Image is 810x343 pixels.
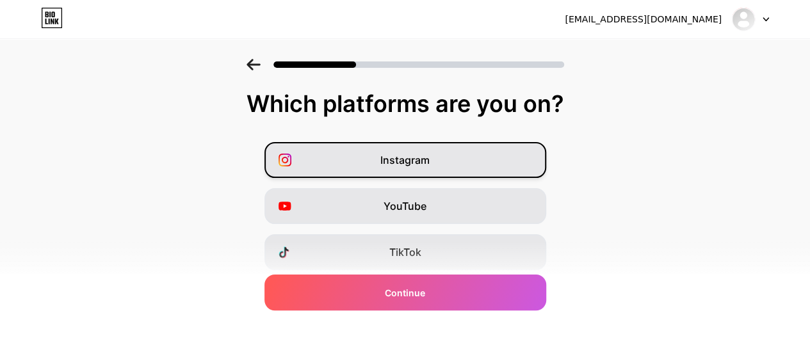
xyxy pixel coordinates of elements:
[389,244,421,260] span: TikTok
[384,198,426,214] span: YouTube
[385,286,425,299] span: Continue
[380,152,430,168] span: Instagram
[565,13,722,26] div: [EMAIL_ADDRESS][DOMAIN_NAME]
[13,91,797,116] div: Which platforms are you on?
[731,7,756,31] img: tradister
